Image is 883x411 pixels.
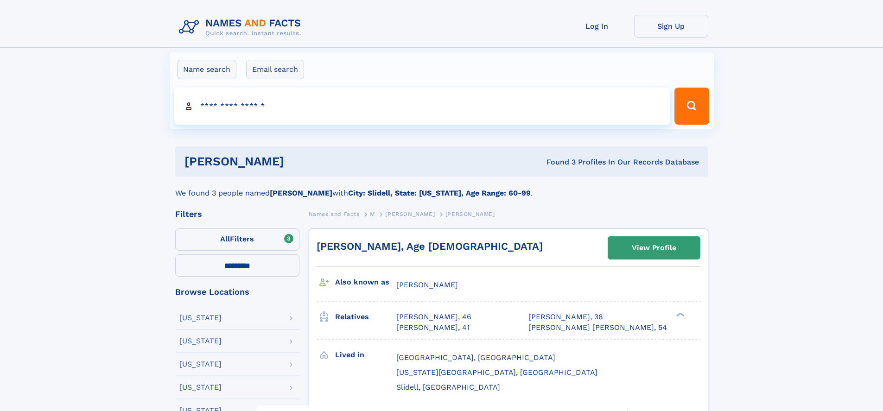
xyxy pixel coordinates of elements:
[396,383,500,392] span: Slidell, [GEOGRAPHIC_DATA]
[560,15,634,38] a: Log In
[309,208,360,220] a: Names and Facts
[175,15,309,40] img: Logo Names and Facts
[175,228,299,251] label: Filters
[370,208,375,220] a: M
[220,234,230,243] span: All
[528,312,603,322] a: [PERSON_NAME], 38
[385,211,435,217] span: [PERSON_NAME]
[348,189,531,197] b: City: Slidell, State: [US_STATE], Age Range: 60-99
[385,208,435,220] a: [PERSON_NAME]
[179,384,222,391] div: [US_STATE]
[396,368,597,377] span: [US_STATE][GEOGRAPHIC_DATA], [GEOGRAPHIC_DATA]
[179,360,222,368] div: [US_STATE]
[184,156,415,167] h1: [PERSON_NAME]
[445,211,495,217] span: [PERSON_NAME]
[634,15,708,38] a: Sign Up
[175,210,299,218] div: Filters
[674,312,685,318] div: ❯
[175,177,708,199] div: We found 3 people named with .
[396,353,555,362] span: [GEOGRAPHIC_DATA], [GEOGRAPHIC_DATA]
[179,314,222,322] div: [US_STATE]
[179,337,222,345] div: [US_STATE]
[674,88,709,125] button: Search Button
[335,309,396,325] h3: Relatives
[270,189,332,197] b: [PERSON_NAME]
[632,237,676,259] div: View Profile
[528,322,667,333] a: [PERSON_NAME] [PERSON_NAME], 54
[370,211,375,217] span: M
[608,237,700,259] a: View Profile
[246,60,304,79] label: Email search
[177,60,236,79] label: Name search
[396,322,470,333] a: [PERSON_NAME], 41
[415,157,699,167] div: Found 3 Profiles In Our Records Database
[335,347,396,363] h3: Lived in
[396,312,471,322] a: [PERSON_NAME], 46
[335,274,396,290] h3: Also known as
[317,240,543,252] a: [PERSON_NAME], Age [DEMOGRAPHIC_DATA]
[396,280,458,289] span: [PERSON_NAME]
[175,288,299,296] div: Browse Locations
[174,88,671,125] input: search input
